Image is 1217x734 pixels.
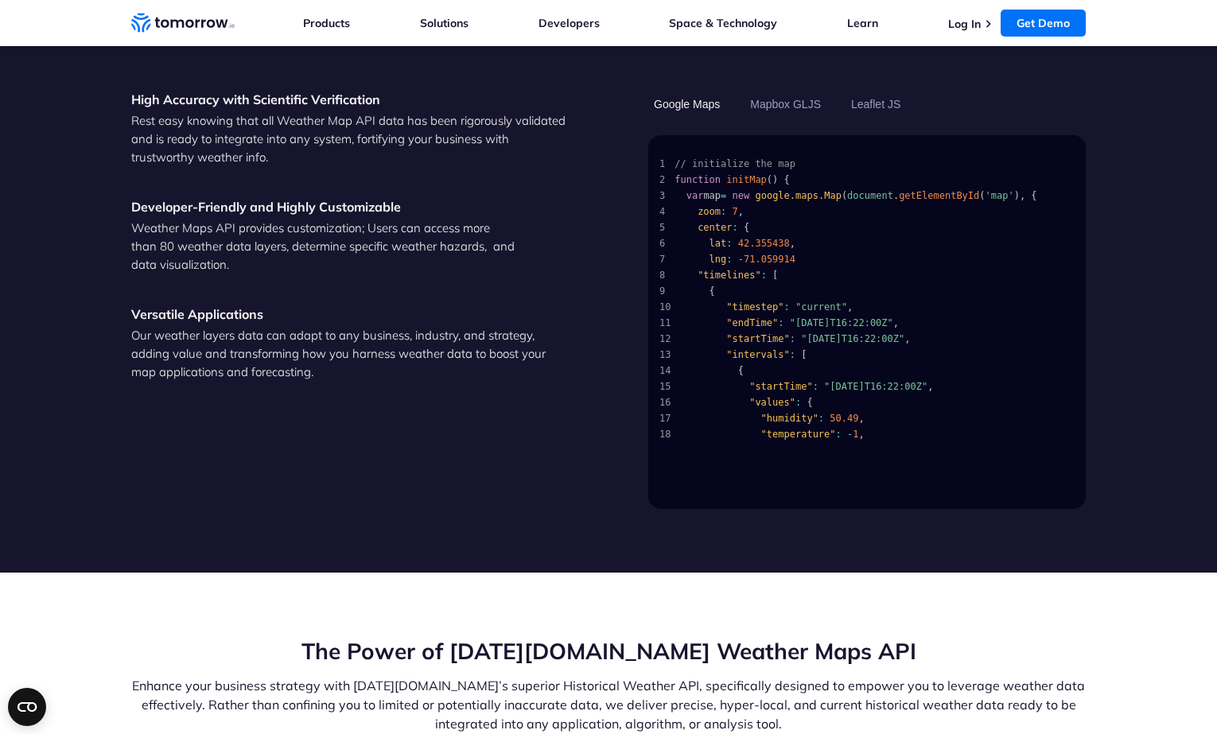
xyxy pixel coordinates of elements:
[8,688,46,726] button: Open CMP widget
[710,235,727,251] span: lat
[801,331,904,347] span: "[DATE]T16:22:00Z"
[726,315,778,331] span: "endTime"
[131,11,235,35] a: Home link
[698,267,760,283] span: "timelines"
[675,172,721,188] span: function
[659,283,675,299] span: 9
[807,394,812,410] span: {
[726,331,789,347] span: "startTime"
[659,379,680,394] span: 15
[738,363,744,379] span: {
[893,315,899,331] span: ,
[659,426,680,442] span: 18
[749,394,795,410] span: "values"
[659,267,675,283] span: 8
[738,204,744,219] span: ,
[948,17,981,31] a: Log In
[784,172,790,188] span: {
[1020,188,1025,204] span: ,
[795,299,847,315] span: "current"
[790,331,795,347] span: :
[659,235,675,251] span: 6
[675,156,795,172] span: // initialize the map
[659,410,680,426] span: 17
[703,188,721,204] span: map
[659,299,680,315] span: 10
[790,347,795,363] span: :
[847,299,853,315] span: ,
[131,306,263,322] strong: Versatile Applications
[659,315,680,331] span: 11
[790,188,795,204] span: .
[830,410,858,426] span: 50.49
[772,172,778,188] span: )
[303,16,350,30] a: Products
[899,188,979,204] span: getElementById
[761,426,836,442] span: "temperature"
[795,394,801,410] span: :
[710,251,727,267] span: lng
[131,199,401,215] strong: Developer-Friendly and Highly Customizable
[659,219,675,235] span: 5
[539,16,600,30] a: Developers
[818,188,824,204] span: .
[778,315,783,331] span: :
[847,426,853,442] span: -
[813,379,818,394] span: :
[893,188,899,204] span: .
[726,172,767,188] span: initMap
[1001,10,1086,37] a: Get Demo
[979,188,985,204] span: (
[698,204,721,219] span: zoom
[744,219,749,235] span: {
[131,636,1086,666] h2: The Power of [DATE][DOMAIN_NAME] Weather Maps API
[801,347,807,363] span: [
[131,676,1086,733] p: Enhance your business strategy with [DATE][DOMAIN_NAME]’s superior Historical Weather API, specif...
[659,394,680,410] span: 16
[772,267,778,283] span: [
[824,188,842,204] span: Map
[749,379,812,394] span: "startTime"
[659,172,675,188] span: 2
[744,251,795,267] span: 71.059914
[669,16,777,30] a: Space & Technology
[659,331,680,347] span: 12
[847,16,878,30] a: Learn
[927,379,933,394] span: ,
[710,283,715,299] span: {
[818,410,824,426] span: :
[721,204,726,219] span: :
[1014,188,1020,204] span: )
[659,347,680,363] span: 13
[824,379,927,394] span: "[DATE]T16:22:00Z"
[726,347,789,363] span: "intervals"
[846,91,906,118] button: Leaflet JS
[686,188,704,204] span: var
[847,188,893,204] span: document
[1031,188,1036,204] span: {
[131,326,569,381] p: Our weather layers data can adapt to any business, industry, and strategy, adding value and trans...
[738,251,744,267] span: -
[755,188,789,204] span: google
[784,299,790,315] span: :
[726,235,732,251] span: :
[733,219,738,235] span: :
[986,188,1014,204] span: 'map'
[733,204,738,219] span: 7
[733,188,750,204] span: new
[721,188,726,204] span: =
[659,156,675,172] span: 1
[659,363,680,379] span: 14
[698,219,732,235] span: center
[842,188,847,204] span: (
[659,188,675,204] span: 3
[836,426,842,442] span: :
[745,91,826,118] button: Mapbox GLJS
[761,267,767,283] span: :
[858,410,864,426] span: ,
[767,172,772,188] span: (
[659,204,675,219] span: 4
[904,331,910,347] span: ,
[761,410,818,426] span: "humidity"
[726,251,732,267] span: :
